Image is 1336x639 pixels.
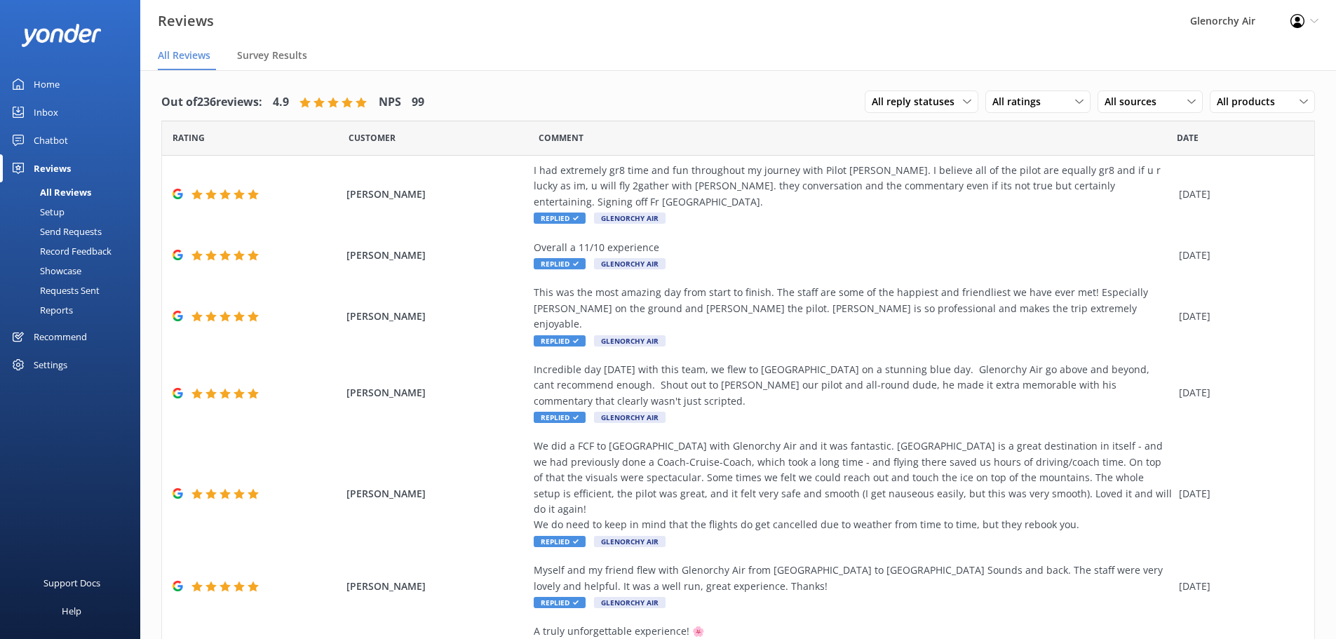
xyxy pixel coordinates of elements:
div: Send Requests [8,222,102,241]
span: Date [349,131,396,144]
a: Record Feedback [8,241,140,261]
span: All products [1217,94,1283,109]
span: Replied [534,258,586,269]
h4: Out of 236 reviews: [161,93,262,112]
span: Date [1177,131,1199,144]
a: Reports [8,300,140,320]
div: Chatbot [34,126,68,154]
div: This was the most amazing day from start to finish. The staff are some of the happiest and friend... [534,285,1172,332]
span: [PERSON_NAME] [346,187,527,202]
h3: Reviews [158,10,214,32]
div: Recommend [34,323,87,351]
span: [PERSON_NAME] [346,579,527,594]
div: Reports [8,300,73,320]
span: Glenorchy Air [594,213,666,224]
h4: 99 [412,93,424,112]
div: [DATE] [1179,187,1297,202]
div: [DATE] [1179,248,1297,263]
span: All Reviews [158,48,210,62]
span: Glenorchy Air [594,335,666,347]
span: Glenorchy Air [594,536,666,547]
div: Inbox [34,98,58,126]
div: Showcase [8,261,81,281]
div: [DATE] [1179,486,1297,502]
div: Help [62,597,81,625]
span: All ratings [992,94,1049,109]
div: We did a FCF to [GEOGRAPHIC_DATA] with Glenorchy Air and it was fantastic. [GEOGRAPHIC_DATA] is a... [534,438,1172,532]
div: All Reviews [8,182,91,202]
h4: 4.9 [273,93,289,112]
span: All reply statuses [872,94,963,109]
span: [PERSON_NAME] [346,248,527,263]
img: yonder-white-logo.png [21,24,102,47]
span: Date [173,131,205,144]
span: [PERSON_NAME] [346,486,527,502]
a: Setup [8,202,140,222]
div: Setup [8,202,65,222]
div: Support Docs [43,569,100,597]
span: Replied [534,335,586,347]
div: [DATE] [1179,309,1297,324]
span: [PERSON_NAME] [346,385,527,401]
div: [DATE] [1179,385,1297,401]
div: Home [34,70,60,98]
div: Requests Sent [8,281,100,300]
div: Reviews [34,154,71,182]
div: Incredible day [DATE] with this team, we flew to [GEOGRAPHIC_DATA] on a stunning blue day. Glenor... [534,362,1172,409]
h4: NPS [379,93,401,112]
a: All Reviews [8,182,140,202]
a: Send Requests [8,222,140,241]
div: [DATE] [1179,579,1297,594]
div: Settings [34,351,67,379]
div: I had extremely gr8 time and fun throughout my journey with Pilot [PERSON_NAME]. I believe all of... [534,163,1172,210]
span: Replied [534,412,586,423]
span: Replied [534,536,586,547]
span: All sources [1105,94,1165,109]
div: Overall a 11/10 experience [534,240,1172,255]
a: Showcase [8,261,140,281]
span: Glenorchy Air [594,597,666,608]
span: Survey Results [237,48,307,62]
span: Glenorchy Air [594,258,666,269]
span: [PERSON_NAME] [346,309,527,324]
span: Replied [534,213,586,224]
span: Glenorchy Air [594,412,666,423]
a: Requests Sent [8,281,140,300]
span: Replied [534,597,586,608]
div: Record Feedback [8,241,112,261]
div: Myself and my friend flew with Glenorchy Air from [GEOGRAPHIC_DATA] to [GEOGRAPHIC_DATA] Sounds a... [534,563,1172,594]
span: Question [539,131,583,144]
